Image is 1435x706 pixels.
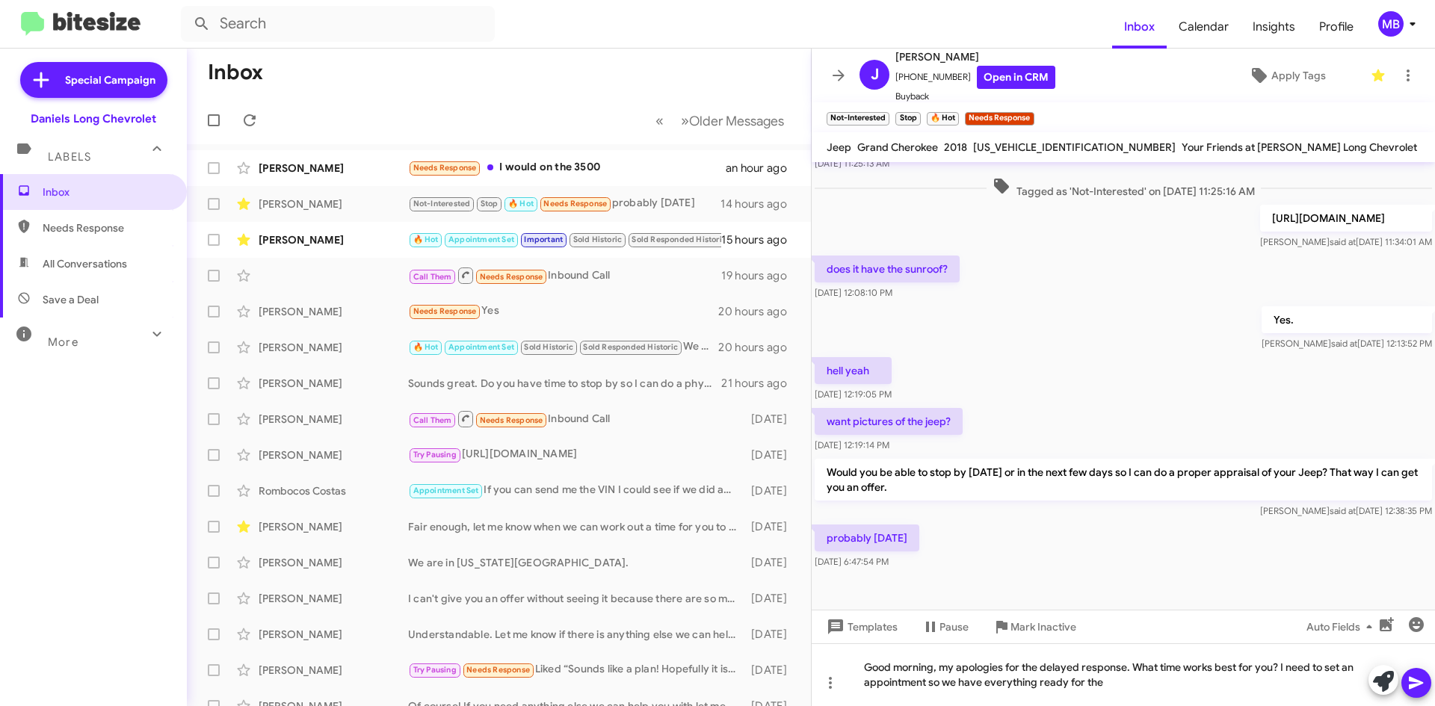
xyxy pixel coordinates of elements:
small: Needs Response [965,112,1034,126]
div: [PERSON_NAME] [259,555,408,570]
div: [DATE] [744,412,799,427]
div: 15 hours ago [721,232,799,247]
div: [PERSON_NAME] [259,627,408,642]
div: [PERSON_NAME] [259,376,408,391]
span: Needs Response [413,306,477,316]
span: 🔥 Hot [508,199,534,208]
small: 🔥 Hot [927,112,959,126]
span: Mark Inactive [1010,613,1076,640]
div: [DATE] [744,519,799,534]
div: [PERSON_NAME] [259,161,408,176]
div: [PERSON_NAME] [259,591,408,606]
span: [PERSON_NAME] [DATE] 12:38:35 PM [1260,505,1432,516]
div: 20 hours ago [718,340,799,355]
span: 🔥 Hot [413,342,439,352]
span: Sold Historic [573,235,623,244]
span: Needs Response [480,415,543,425]
span: « [655,111,664,130]
span: More [48,335,78,349]
div: 19 hours ago [721,268,799,283]
span: Apply Tags [1271,62,1326,89]
div: Inbound Call [408,266,721,285]
span: [DATE] 12:19:05 PM [815,388,892,400]
span: Needs Response [480,272,543,282]
div: an hour ago [726,161,799,176]
span: Important [524,235,563,244]
span: [DATE] 11:25:13 AM [815,158,889,169]
span: Buyback [895,89,1055,104]
span: Save a Deal [43,292,99,307]
span: Call Them [413,272,452,282]
div: [URL][DOMAIN_NAME] [408,446,744,463]
button: Mark Inactive [981,613,1088,640]
span: Needs Response [43,220,170,235]
button: MB [1365,11,1419,37]
div: [DATE] [744,627,799,642]
div: 21 hours ago [721,376,799,391]
span: Calendar [1167,5,1241,49]
span: Try Pausing [413,665,457,675]
span: Templates [824,613,898,640]
span: Appointment Set [448,342,514,352]
a: Open in CRM [977,66,1055,89]
a: Inbox [1112,5,1167,49]
div: [DATE] [744,555,799,570]
div: [PERSON_NAME] [259,196,408,211]
span: said at [1330,505,1356,516]
a: Insights [1241,5,1307,49]
span: Inbox [43,185,170,199]
small: Not-Interested [827,112,889,126]
span: Jeep [827,140,851,154]
div: If you can send me the VIN I could see if we did an official appraisal because I am not seeing an... [408,482,744,499]
span: Call Them [413,415,452,425]
span: Try Pausing [413,450,457,459]
div: Understandable. Let me know if there is anything else we can help you with in the future! [408,627,744,642]
div: Fair enough, let me know when we can work out a time for you to bring it by. We are open on Satur... [408,519,744,534]
span: Appointment Set [448,235,514,244]
span: [DATE] 12:08:10 PM [815,287,892,298]
span: said at [1331,338,1357,349]
button: Pause [910,613,981,640]
p: probably [DATE] [815,524,919,551]
div: We can reach out [DATE] [408,338,718,356]
div: [DATE] [744,591,799,606]
span: Needs Response [543,199,607,208]
span: [PERSON_NAME] [DATE] 12:13:52 PM [1262,338,1432,349]
span: Your Friends at [PERSON_NAME] Long Chevrolet [1182,140,1417,154]
div: Sounds great. Do you have time to stop by so I can do a physical and mechanical inspection on you... [408,376,721,391]
span: Special Campaign [65,72,155,87]
span: Sold Historic [524,342,573,352]
span: Stop [481,199,499,208]
div: I would on the 3500 [408,159,726,176]
span: 🔥 Hot [413,235,439,244]
p: Yes. [1262,306,1432,333]
div: 14 hours ago [720,196,799,211]
p: does it have the sunroof? [815,256,960,282]
div: We are in [US_STATE][GEOGRAPHIC_DATA]. [408,555,744,570]
h1: Inbox [208,61,263,84]
small: Stop [895,112,920,126]
div: Good morning, my apologies for the delayed response. What time works best for you? I need to set ... [812,643,1435,706]
p: hell yeah [815,357,892,384]
button: Next [672,105,793,136]
nav: Page navigation example [647,105,793,136]
div: I can't give you an offer without seeing it because there are so many factors. An appraisal takes... [408,591,744,606]
span: Needs Response [466,665,530,675]
span: Profile [1307,5,1365,49]
button: Previous [646,105,673,136]
div: [PERSON_NAME] [259,519,408,534]
span: Appointment Set [413,486,479,495]
div: [DATE] [744,483,799,498]
span: J [871,63,879,87]
span: Sold Responded Historic [583,342,678,352]
a: Special Campaign [20,62,167,98]
span: Grand Cherokee [857,140,938,154]
div: Yes [408,303,718,320]
span: [PERSON_NAME] [895,48,1055,66]
button: Templates [812,613,910,640]
span: Older Messages [689,113,784,129]
span: [PHONE_NUMBER] [895,66,1055,89]
div: Let me ask him [408,231,721,248]
div: Rombocos Costas [259,483,408,498]
span: Needs Response [413,163,477,173]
